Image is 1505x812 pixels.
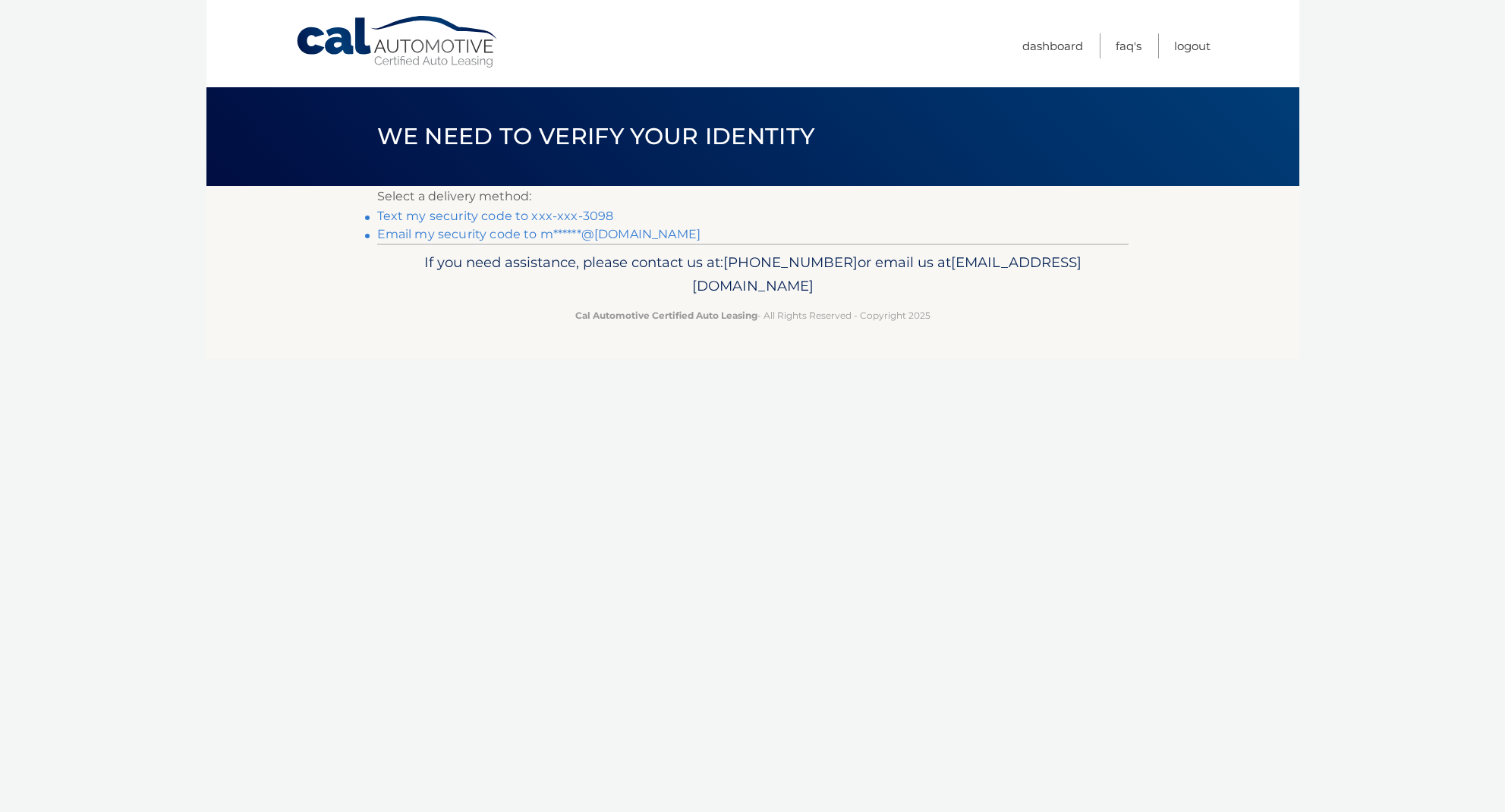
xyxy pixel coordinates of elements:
[377,122,815,150] span: We need to verify your identity
[377,186,1129,207] p: Select a delivery method:
[377,227,701,241] a: Email my security code to m******@[DOMAIN_NAME]
[295,15,500,69] a: Cal Automotive
[1174,33,1211,58] a: Logout
[387,250,1119,299] p: If you need assistance, please contact us at: or email us at
[723,253,858,271] span: [PHONE_NUMBER]
[387,307,1119,323] p: - All Rights Reserved - Copyright 2025
[575,310,757,321] strong: Cal Automotive Certified Auto Leasing
[377,209,614,223] a: Text my security code to xxx-xxx-3098
[1022,33,1083,58] a: Dashboard
[1116,33,1141,58] a: FAQ's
